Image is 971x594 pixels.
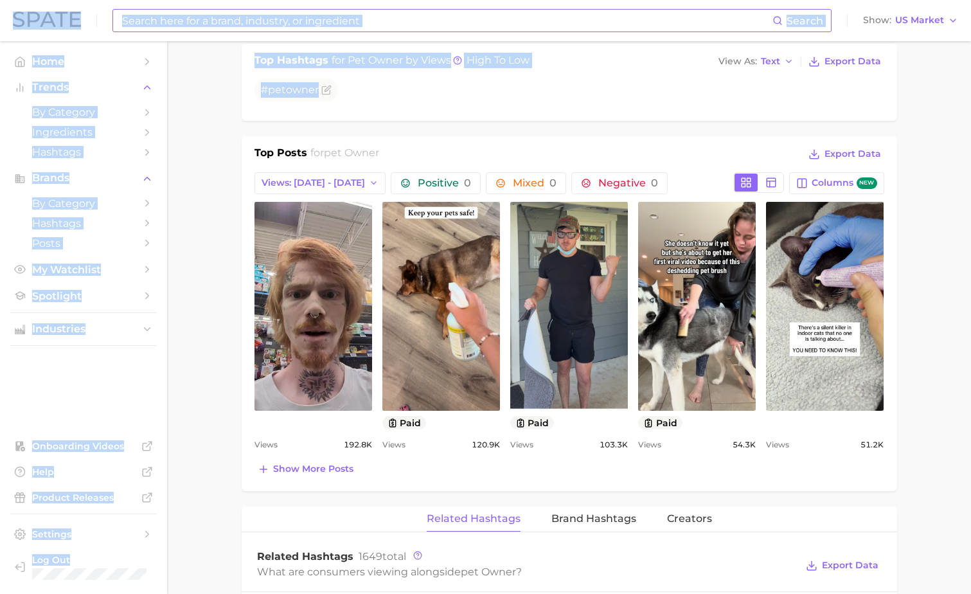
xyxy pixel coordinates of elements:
span: Creators [667,513,712,525]
button: Export Data [803,557,881,575]
span: My Watchlist [32,264,135,276]
button: View AsText [715,53,797,70]
button: paid [382,416,427,429]
input: Search here for a brand, industry, or ingredient [121,10,772,32]
span: 1649 [359,550,382,562]
button: Columnsnew [789,172,884,194]
span: Related Hashtags [427,513,521,525]
span: Export Data [822,560,878,571]
span: Positive [418,178,471,188]
span: Spotlight [32,290,135,302]
span: Views [638,437,661,453]
div: What are consumers viewing alongside ? [257,563,797,580]
span: 51.2k [860,437,884,453]
span: Text [761,58,780,65]
span: Ingredients [32,126,135,138]
span: 0 [464,177,471,189]
a: Settings [10,525,157,544]
button: paid [638,416,682,429]
a: Posts [10,233,157,253]
span: pet [268,84,286,96]
span: 192.8k [344,437,372,453]
span: by Category [32,197,135,210]
button: ShowUS Market [860,12,961,29]
span: Views: [DATE] - [DATE] [262,177,365,188]
a: Spotlight [10,286,157,306]
span: high to low [467,54,530,66]
span: Industries [32,323,135,335]
button: Export Data [805,53,884,71]
h2: for by Views [332,53,530,71]
span: Views [254,437,278,453]
button: Export Data [805,145,884,163]
button: Flag as miscategorized or irrelevant [321,85,332,95]
img: SPATE [13,12,81,27]
span: Home [32,55,135,67]
button: paid [510,416,555,429]
span: Related Hashtags [257,550,353,562]
span: Settings [32,528,135,540]
span: new [857,177,877,190]
a: by Category [10,102,157,122]
span: Brands [32,172,135,184]
span: Columns [812,177,877,190]
button: Industries [10,319,157,339]
span: 103.3k [600,437,628,453]
span: 0 [549,177,557,189]
a: Hashtags [10,213,157,233]
span: Hashtags [32,217,135,230]
span: # [261,84,319,96]
span: Onboarding Videos [32,440,135,452]
span: Show [863,17,891,24]
span: Show more posts [273,464,353,474]
button: Show more posts [254,460,357,478]
span: Export Data [824,56,881,67]
h1: Top Posts [254,145,307,165]
a: My Watchlist [10,260,157,280]
span: pet owner [348,54,403,66]
h1: Top Hashtags [254,53,328,71]
span: Search [787,15,823,27]
a: Ingredients [10,122,157,142]
span: Negative [598,178,658,188]
a: by Category [10,194,157,213]
span: pet owner [461,566,516,578]
a: Log out. Currently logged in with e-mail fekpe@takasago.com. [10,550,157,584]
a: Product Releases [10,488,157,507]
a: Onboarding Videos [10,437,157,456]
span: Trends [32,82,135,93]
span: 120.9k [472,437,500,453]
a: Home [10,51,157,71]
span: Log Out [32,554,147,566]
button: Brands [10,168,157,188]
span: Posts [32,237,135,249]
h2: for [310,145,379,165]
button: Trends [10,78,157,97]
span: total [359,550,406,562]
span: Views [510,437,533,453]
span: Brand Hashtags [551,513,636,525]
span: Product Releases [32,492,135,503]
span: Export Data [824,148,881,159]
span: Hashtags [32,146,135,158]
a: Help [10,462,157,482]
span: Mixed [513,178,557,188]
span: owner [286,84,319,96]
span: View As [718,58,757,65]
span: Views [766,437,789,453]
span: pet owner [324,147,379,159]
span: Views [382,437,405,453]
span: 0 [651,177,658,189]
a: Hashtags [10,142,157,162]
button: Views: [DATE] - [DATE] [254,172,386,194]
span: by Category [32,106,135,118]
span: US Market [895,17,944,24]
span: 54.3k [733,437,756,453]
span: Help [32,466,135,478]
